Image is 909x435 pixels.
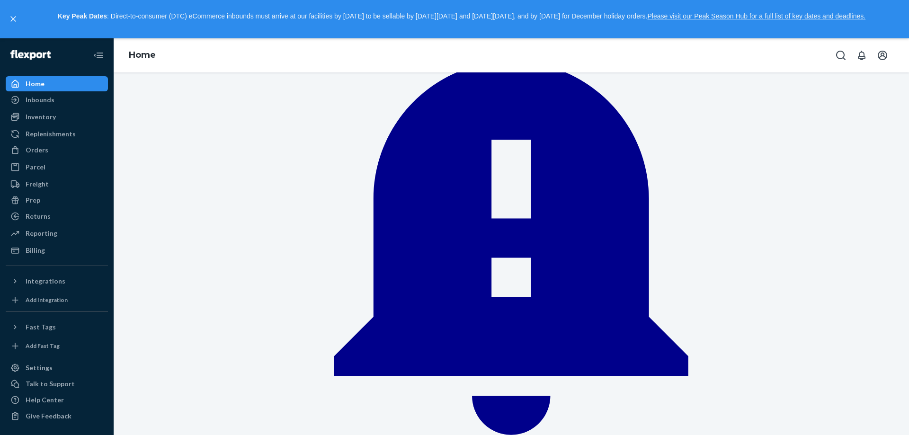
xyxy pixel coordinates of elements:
[26,179,49,189] div: Freight
[6,226,108,241] a: Reporting
[9,14,18,24] button: close,
[26,129,76,139] div: Replenishments
[6,338,108,354] a: Add Fast Tag
[26,112,56,122] div: Inventory
[6,193,108,208] a: Prep
[26,246,45,255] div: Billing
[129,50,156,60] a: Home
[26,79,45,89] div: Home
[6,160,108,175] a: Parcel
[26,296,68,304] div: Add Integration
[6,293,108,308] a: Add Integration
[6,142,108,158] a: Orders
[26,342,60,350] div: Add Fast Tag
[6,274,108,289] button: Integrations
[26,411,71,421] div: Give Feedback
[26,363,53,373] div: Settings
[6,126,108,142] a: Replenishments
[6,408,108,424] button: Give Feedback
[6,76,108,91] a: Home
[26,322,56,332] div: Fast Tags
[26,379,75,389] div: Talk to Support
[6,109,108,124] a: Inventory
[6,243,108,258] a: Billing
[89,46,108,65] button: Close Navigation
[6,209,108,224] a: Returns
[26,229,57,238] div: Reporting
[6,376,108,391] button: Talk to Support
[26,162,45,172] div: Parcel
[26,195,40,205] div: Prep
[873,46,892,65] button: Open account menu
[831,46,850,65] button: Open Search Box
[58,12,107,20] strong: Key Peak Dates
[21,7,40,15] span: Chat
[26,212,51,221] div: Returns
[23,9,900,25] p: : Direct-to-consumer (DTC) eCommerce inbounds must arrive at our facilities by [DATE] to be sella...
[26,145,48,155] div: Orders
[26,276,65,286] div: Integrations
[6,177,108,192] a: Freight
[26,95,54,105] div: Inbounds
[6,92,108,107] a: Inbounds
[647,12,865,20] a: Please visit our Peak Season Hub for a full list of key dates and deadlines.
[6,320,108,335] button: Fast Tags
[10,50,51,60] img: Flexport logo
[26,395,64,405] div: Help Center
[121,42,163,69] ol: breadcrumbs
[852,46,871,65] button: Open notifications
[6,360,108,375] a: Settings
[6,392,108,408] a: Help Center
